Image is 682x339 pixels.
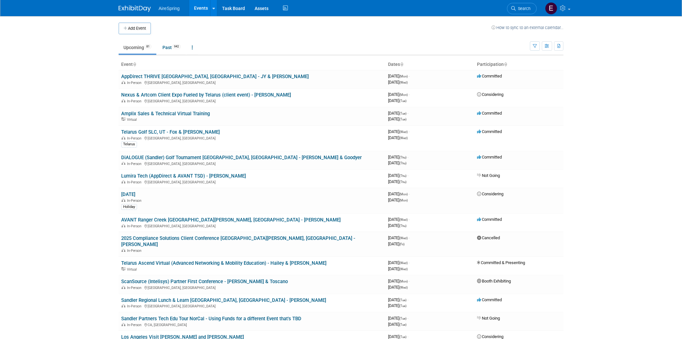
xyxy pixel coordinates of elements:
span: - [409,74,410,78]
th: Event [119,59,385,70]
span: (Wed) [399,136,408,140]
a: 2025 Compliance Solutions Client Conference [GEOGRAPHIC_DATA][PERSON_NAME], [GEOGRAPHIC_DATA] - [... [121,235,355,247]
span: In-Person [127,136,143,140]
span: - [409,235,410,240]
span: - [409,260,410,265]
span: - [409,92,410,97]
span: [DATE] [388,80,408,85]
span: Not Going [477,316,500,321]
span: Virtual [127,267,139,272]
span: [DATE] [388,235,410,240]
img: In-Person Event [122,162,125,165]
span: (Thu) [399,161,406,165]
span: AireSpring [159,6,180,11]
img: In-Person Event [122,286,125,289]
img: erica arjona [545,2,557,15]
span: In-Person [127,162,143,166]
img: In-Person Event [122,99,125,102]
a: AVANT Ranger Creek [GEOGRAPHIC_DATA][PERSON_NAME], [GEOGRAPHIC_DATA] - [PERSON_NAME] [121,217,341,223]
img: Virtual Event [122,118,125,121]
span: [DATE] [388,111,408,116]
a: How to sync to an external calendar... [492,25,563,30]
span: Virtual [127,118,139,122]
span: [DATE] [388,241,404,246]
span: [DATE] [388,117,406,121]
span: [DATE] [388,297,408,302]
span: Committed [477,74,502,78]
span: (Tue) [399,99,406,103]
span: - [407,173,408,178]
span: [DATE] [388,285,408,290]
span: [DATE] [388,334,408,339]
span: (Tue) [399,298,406,302]
span: (Wed) [399,218,408,221]
span: [DATE] [388,98,406,103]
span: (Thu) [399,174,406,178]
span: Cancelled [477,235,500,240]
span: (Wed) [399,236,408,240]
a: Search [507,3,537,14]
a: Sandler Regional Lunch & Learn [GEOGRAPHIC_DATA], [GEOGRAPHIC_DATA] - [PERSON_NAME] [121,297,326,303]
a: Sort by Start Date [400,62,403,67]
a: Telarus Ascend Virtual (Advanced Networking & Mobility Education) - Hailey & [PERSON_NAME] [121,260,326,266]
span: Committed & Presenting [477,260,525,265]
span: In-Person [127,224,143,228]
button: Add Event [119,23,151,34]
span: [DATE] [388,179,406,184]
span: (Thu) [399,224,406,228]
span: [DATE] [388,129,410,134]
img: In-Person Event [122,81,125,84]
span: Considering [477,334,503,339]
span: (Wed) [399,261,408,265]
a: [DATE] [121,191,135,197]
span: [DATE] [388,266,408,271]
a: DiALOGUE (Sandler) Golf Tournament [GEOGRAPHIC_DATA], [GEOGRAPHIC_DATA] - [PERSON_NAME] & Goodyer [121,155,362,160]
span: (Mon) [399,75,408,78]
span: [DATE] [388,316,408,321]
span: - [409,129,410,134]
span: 942 [172,44,181,49]
span: (Wed) [399,267,408,271]
div: Telarus [121,141,137,147]
span: (Tue) [399,323,406,326]
span: (Thu) [399,156,406,159]
span: Committed [477,129,502,134]
a: Sort by Event Name [133,62,136,67]
span: [DATE] [388,135,408,140]
span: (Wed) [399,81,408,84]
div: [GEOGRAPHIC_DATA], [GEOGRAPHIC_DATA] [121,223,383,228]
th: Dates [385,59,474,70]
span: (Tue) [399,335,406,339]
div: CA, [GEOGRAPHIC_DATA] [121,322,383,327]
span: - [407,297,408,302]
span: [DATE] [388,198,408,202]
span: - [407,155,408,159]
span: [DATE] [388,160,406,165]
span: (Mon) [399,93,408,97]
span: (Mon) [399,280,408,283]
div: [GEOGRAPHIC_DATA], [GEOGRAPHIC_DATA] [121,98,383,103]
span: Committed [477,297,502,302]
a: ScanSource (Intelisys) Partner First Conference - [PERSON_NAME] & Toscano [121,279,288,284]
a: Past942 [158,41,186,54]
img: In-Person Event [122,224,125,227]
div: [GEOGRAPHIC_DATA], [GEOGRAPHIC_DATA] [121,161,383,166]
span: - [409,217,410,222]
a: AppDirect THRIVE [GEOGRAPHIC_DATA], [GEOGRAPHIC_DATA] - JY & [PERSON_NAME] [121,74,309,79]
span: [DATE] [388,322,406,327]
div: [GEOGRAPHIC_DATA], [GEOGRAPHIC_DATA] [121,135,383,140]
span: (Mon) [399,192,408,196]
span: In-Person [127,99,143,103]
div: [GEOGRAPHIC_DATA], [GEOGRAPHIC_DATA] [121,80,383,85]
span: [DATE] [388,223,406,228]
a: Lumira Tech (AppDirect & AVANT TSD) - [PERSON_NAME] [121,173,246,179]
span: Committed [477,217,502,222]
span: Search [516,6,531,11]
a: Sandler Partners Tech Edu Tour NorCal - Using Funds for a different Event that's TBD [121,316,301,322]
span: [DATE] [388,155,408,159]
a: Upcoming81 [119,41,156,54]
img: ExhibitDay [119,5,151,12]
span: Booth Exhibiting [477,279,511,283]
span: In-Person [127,304,143,308]
span: (Wed) [399,130,408,134]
